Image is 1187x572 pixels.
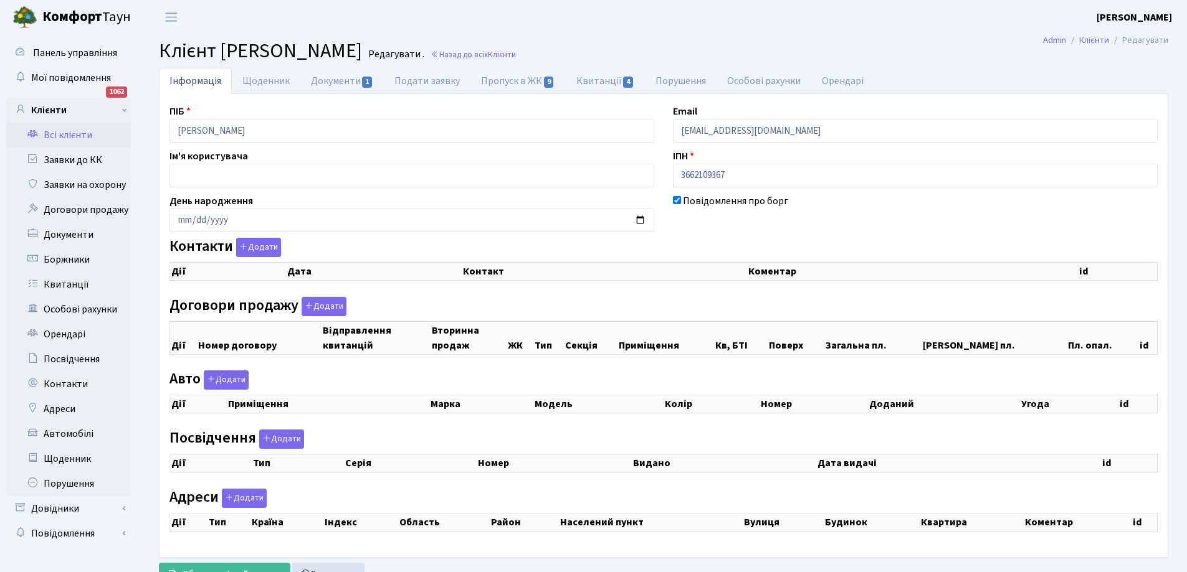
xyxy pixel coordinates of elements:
[6,247,131,272] a: Боржники
[824,513,920,531] th: Будинок
[743,513,824,531] th: Вулиця
[768,321,824,354] th: Поверх
[1079,34,1109,47] a: Клієнти
[6,65,131,90] a: Мої повідомлення1062
[159,37,362,65] span: Клієнт [PERSON_NAME]
[1101,454,1157,472] th: id
[236,238,281,257] button: Контакти
[816,454,1101,472] th: Дата видачі
[6,123,131,148] a: Всі клієнти
[717,68,811,94] a: Особові рахунки
[323,513,398,531] th: Індекс
[6,40,131,65] a: Панель управління
[673,104,697,119] label: Email
[344,454,477,472] th: Серія
[204,370,249,390] button: Авто
[1024,27,1187,54] nav: breadcrumb
[322,321,431,354] th: Відправлення квитанцій
[564,321,617,354] th: Секція
[6,272,131,297] a: Квитанції
[1138,321,1157,354] th: id
[632,454,816,472] th: Видано
[169,149,248,164] label: Ім'я користувача
[298,294,346,316] a: Додати
[170,263,287,281] th: Дії
[286,263,462,281] th: Дата
[256,427,304,449] a: Додати
[259,429,304,449] button: Посвідчення
[302,297,346,316] button: Договори продажу
[429,395,533,413] th: Марка
[673,149,694,164] label: ІПН
[6,471,131,496] a: Порушення
[12,5,37,30] img: logo.png
[6,197,131,222] a: Договори продажу
[868,395,1020,413] th: Доданий
[300,68,384,94] a: Документи
[477,454,632,472] th: Номер
[170,513,208,531] th: Дії
[6,396,131,421] a: Адреси
[507,321,533,354] th: ЖК
[533,395,664,413] th: Модель
[169,297,346,316] label: Договори продажу
[170,321,198,354] th: Дії
[6,372,131,396] a: Контакти
[201,368,249,390] a: Додати
[31,71,111,85] span: Мої повідомлення
[920,513,1024,531] th: Квартира
[106,87,127,98] div: 1062
[431,49,516,60] a: Назад до всіхКлієнти
[1043,34,1066,47] a: Admin
[207,513,250,531] th: Тип
[533,321,564,354] th: Тип
[760,395,868,413] th: Номер
[6,521,131,546] a: Повідомлення
[1067,321,1138,354] th: Пл. опал.
[811,68,874,94] a: Орендарі
[544,77,554,88] span: 9
[714,321,768,354] th: Кв, БТІ
[169,194,253,209] label: День народження
[431,321,507,354] th: Вторинна продаж
[252,454,344,472] th: Тип
[6,222,131,247] a: Документи
[645,68,717,94] a: Порушення
[462,263,747,281] th: Контакт
[197,321,321,354] th: Номер договору
[169,489,267,508] label: Адреси
[227,395,429,413] th: Приміщення
[169,238,281,257] label: Контакти
[156,7,187,27] button: Переключити навігацію
[169,370,249,390] label: Авто
[747,263,1078,281] th: Коментар
[1078,263,1158,281] th: id
[488,49,516,60] span: Клієнти
[398,513,490,531] th: Область
[6,322,131,347] a: Орендарі
[6,98,131,123] a: Клієнти
[222,489,267,508] button: Адреси
[219,486,267,508] a: Додати
[362,77,372,88] span: 1
[566,68,645,94] a: Квитанції
[1020,395,1118,413] th: Угода
[159,68,232,94] a: Інформація
[233,236,281,258] a: Додати
[250,513,323,531] th: Країна
[664,395,760,413] th: Колір
[6,446,131,471] a: Щоденник
[6,421,131,446] a: Автомобілі
[922,321,1067,354] th: [PERSON_NAME] пл.
[617,321,714,354] th: Приміщення
[170,395,227,413] th: Дії
[384,68,470,94] a: Подати заявку
[232,68,300,94] a: Щоденник
[42,7,131,28] span: Таун
[33,46,117,60] span: Панель управління
[623,77,633,88] span: 4
[6,172,131,197] a: Заявки на охорону
[1118,395,1158,413] th: id
[683,194,788,209] label: Повідомлення про борг
[490,513,559,531] th: Район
